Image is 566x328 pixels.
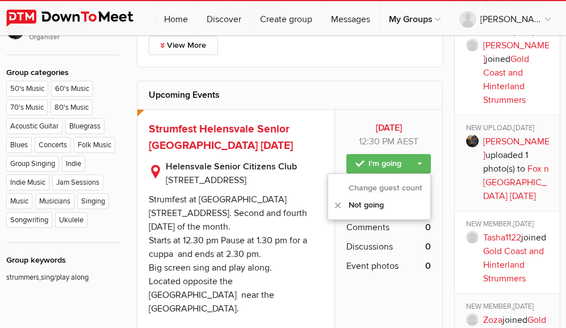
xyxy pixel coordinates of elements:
[149,194,307,328] div: Strumfest at [GEOGRAPHIC_DATA] [STREET_ADDRESS]. Second and fourth [DATE] of the month. Starts at...
[466,123,552,135] div: NEW UPLOAD,
[322,1,379,35] a: Messages
[483,136,550,161] a: [PERSON_NAME]
[397,136,418,147] span: Australia/Brisbane
[166,175,246,186] span: [STREET_ADDRESS]
[483,314,502,326] a: Zoza
[149,36,218,55] a: View More
[6,267,120,283] p: strummers,sing/play along
[346,221,389,234] span: Comments
[483,231,552,285] p: joined
[483,40,550,65] a: [PERSON_NAME]
[359,136,395,147] span: 12:30 PM
[425,259,431,273] b: 0
[198,1,250,35] a: Discover
[483,232,521,243] a: Tasha1122
[466,302,552,313] div: NEW MEMBER,
[466,219,552,231] div: NEW MEMBER,
[346,154,431,173] a: I'm going
[346,240,393,254] span: Discussions
[450,1,560,35] a: [PERSON_NAME]
[149,81,431,109] h2: Upcoming Events
[251,1,321,35] a: Create group
[514,123,534,132] span: [DATE]
[483,135,552,203] p: uploaded 1 photo(s) to
[6,10,151,27] img: DownToMeet
[513,219,534,229] span: [DATE]
[166,160,324,173] b: Helensvale Senior Citizens Club
[483,246,544,284] a: Gold Coast and Hinterland Strummers
[149,122,293,152] a: Strumfest Helensvale Senior [GEOGRAPHIC_DATA] [DATE]
[483,163,549,202] a: Fox n [GEOGRAPHIC_DATA] [DATE]
[6,254,120,267] div: Group keywords
[513,302,534,311] span: [DATE]
[6,67,120,79] div: Group categories
[425,221,431,234] b: 0
[380,1,450,35] a: My Groups
[155,1,197,35] a: Home
[425,240,431,254] b: 0
[346,121,431,135] b: [DATE]
[328,197,430,214] a: Not going
[346,259,399,273] span: Event photos
[29,32,120,43] i: Organizer
[483,39,552,107] p: joined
